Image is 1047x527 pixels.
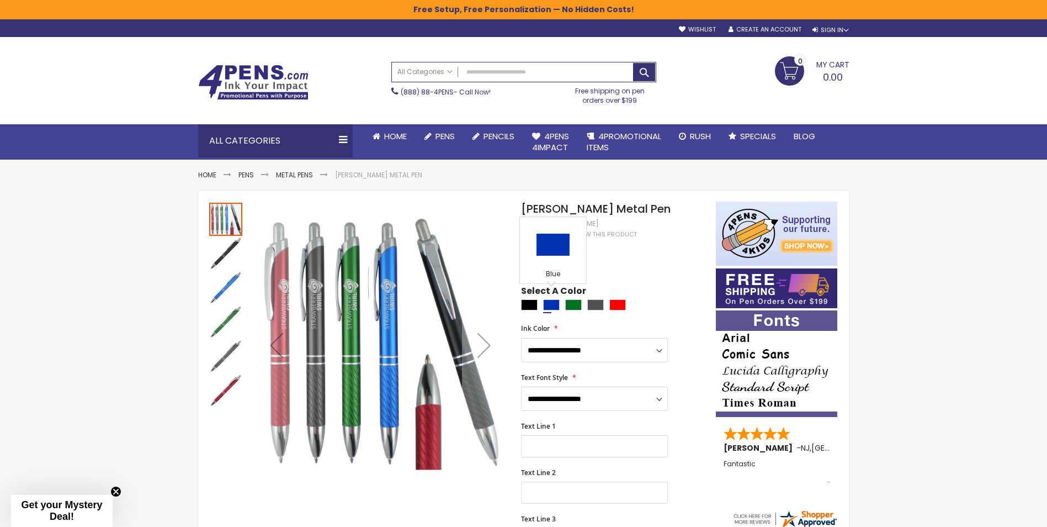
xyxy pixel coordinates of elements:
span: Home [384,130,407,142]
div: Gunmetal [587,299,604,310]
img: font-personalization-examples [716,310,837,417]
div: Sign In [812,26,849,34]
div: Black [521,299,538,310]
span: [GEOGRAPHIC_DATA] [811,442,892,454]
div: Green [565,299,582,310]
a: Metal Pens [276,170,313,180]
span: Blog [794,130,815,142]
div: Harris Metal Pen [209,373,242,407]
div: Harris Metal Pen [209,304,243,339]
a: All Categories [392,62,458,81]
button: Close teaser [110,486,121,497]
span: Select A Color [521,285,586,300]
span: Specials [740,130,776,142]
img: Harris Metal Pen [209,271,242,304]
a: Wishlist [679,25,716,34]
img: Free shipping on orders over $199 [716,268,837,308]
a: Home [198,170,216,180]
div: Get your Mystery Deal!Close teaser [11,495,113,527]
a: 4Pens4impact [523,124,578,160]
div: Fantastic [724,460,831,484]
span: Text Line 3 [521,514,556,524]
div: Harris Metal Pen [209,236,243,270]
span: Pencils [483,130,514,142]
div: Blue [523,270,583,281]
a: Pens [238,170,254,180]
a: Pens [416,124,464,149]
span: Text Line 2 [521,468,556,477]
div: All Categories [198,124,353,157]
span: Text Line 1 [521,421,556,431]
div: Red [609,299,626,310]
span: [PERSON_NAME] [724,442,796,454]
a: (888) 88-4PENS [401,87,454,97]
a: Home [364,124,416,149]
span: Rush [690,130,711,142]
img: 4pens 4 kids [716,202,837,266]
img: Harris Metal Pen [209,374,242,407]
span: Text Font Style [521,373,568,382]
span: NJ [801,442,810,454]
div: Harris Metal Pen [209,202,243,236]
a: Rush [670,124,720,149]
div: Harris Metal Pen [209,339,243,373]
div: Next [462,202,506,488]
span: 0.00 [823,70,843,84]
div: Harris Metal Pen [209,270,243,304]
span: Get your Mystery Deal! [21,499,102,522]
div: Blue [543,299,560,310]
li: [PERSON_NAME] Metal Pen [335,171,422,180]
span: Pens [435,130,455,142]
span: All Categories [397,67,453,76]
span: 4Pens 4impact [532,130,569,153]
span: - Call Now! [401,87,491,97]
a: Specials [720,124,785,149]
div: Free shipping on pen orders over $199 [564,82,656,104]
a: Create an Account [729,25,801,34]
img: Harris Metal Pen [254,218,507,470]
span: [PERSON_NAME] Metal Pen [521,201,671,217]
div: Previous [254,202,299,488]
span: Ink Color [521,324,550,333]
span: 0 [798,56,802,66]
a: 0.00 0 [775,56,849,84]
img: Harris Metal Pen [209,340,242,373]
img: Harris Metal Pen [209,305,242,339]
img: 4Pens Custom Pens and Promotional Products [198,65,309,100]
a: Pencils [464,124,523,149]
span: 4PROMOTIONAL ITEMS [587,130,661,153]
a: Blog [785,124,824,149]
span: - , [796,442,892,454]
a: 4PROMOTIONALITEMS [578,124,670,160]
img: Harris Metal Pen [209,237,242,270]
